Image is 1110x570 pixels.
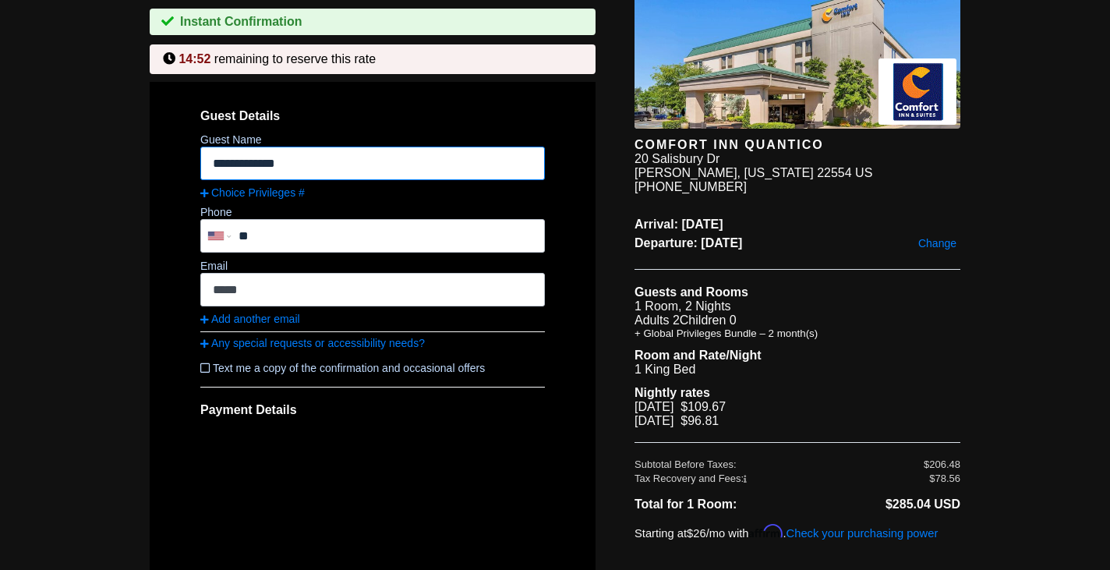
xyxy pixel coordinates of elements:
[635,152,719,166] div: 20 Salisbury Dr
[914,233,960,253] a: Change
[635,285,748,299] b: Guests and Rooms
[635,400,726,413] span: [DATE] $109.67
[787,527,939,540] a: Check your purchasing power - Learn more about Affirm Financing (opens in modal)
[635,414,719,427] span: [DATE] $96.81
[635,299,960,313] li: 1 Room, 2 Nights
[687,527,706,540] span: $26
[179,52,210,65] span: 14:52
[635,166,741,179] span: [PERSON_NAME],
[200,133,262,146] label: Guest Name
[200,356,545,381] label: Text me a copy of the confirmation and occasional offers
[635,180,960,194] div: [PHONE_NUMBER]
[797,494,960,515] li: $285.04 USD
[635,524,960,540] p: Starting at /mo with .
[748,524,783,538] span: Affirm
[635,473,924,484] div: Tax Recovery and Fees:
[635,236,960,250] span: Departure: [DATE]
[855,166,872,179] span: US
[635,138,960,152] div: Comfort Inn Quantico
[744,166,813,179] span: [US_STATE]
[202,221,235,251] div: United States: +1
[635,494,797,515] li: Total for 1 Room:
[200,186,545,199] a: Choice Privileges #
[200,206,232,218] label: Phone
[635,458,924,470] div: Subtotal Before Taxes:
[635,218,960,232] span: Arrival: [DATE]
[817,166,852,179] span: 22554
[635,554,960,570] iframe: PayPal Message 1
[200,313,545,325] a: Add another email
[200,337,545,349] a: Any special requests or accessibility needs?
[200,403,297,416] span: Payment Details
[924,458,960,470] div: $206.48
[214,52,376,65] span: remaining to reserve this rate
[680,313,737,327] span: Children 0
[150,9,596,35] div: Instant Confirmation
[200,109,545,123] span: Guest Details
[929,473,960,484] div: $78.56
[635,349,762,362] b: Room and Rate/Night
[878,58,956,125] img: Brand logo for Comfort Inn Quantico
[200,260,228,272] label: Email
[635,327,960,339] li: + Global Privileges Bundle – 2 month(s)
[635,363,960,377] li: 1 King Bed
[635,386,710,399] b: Nightly rates
[635,313,960,327] li: Adults 2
